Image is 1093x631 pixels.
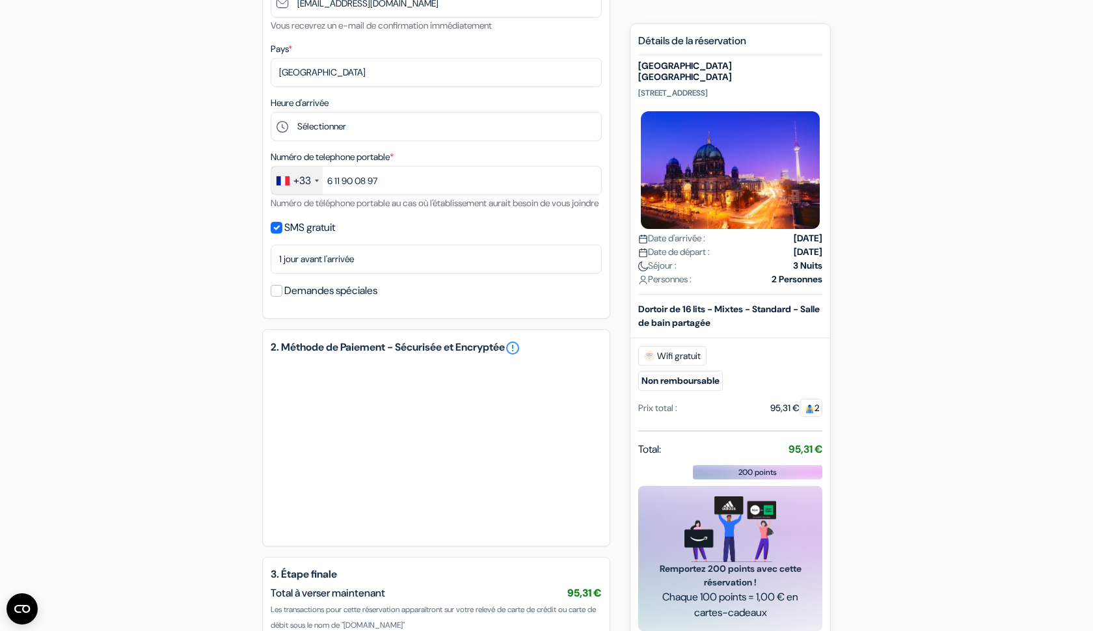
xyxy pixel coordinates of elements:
[772,273,822,286] strong: 2 Personnes
[638,276,648,286] img: user_icon.svg
[271,586,385,600] span: Total à verser maintenant
[638,442,661,457] span: Total:
[638,401,677,415] div: Prix total :
[654,589,807,621] span: Chaque 100 points = 1,00 € en cartes-cadeaux
[789,442,822,456] strong: 95,31 €
[638,88,822,98] p: [STREET_ADDRESS]
[271,42,292,56] label: Pays
[638,262,648,272] img: moon.svg
[638,60,822,83] h5: [GEOGRAPHIC_DATA] [GEOGRAPHIC_DATA]
[567,586,602,600] span: 95,31 €
[800,399,822,417] span: 2
[794,232,822,245] strong: [DATE]
[638,245,710,259] span: Date de départ :
[271,604,596,630] span: Les transactions pour cette réservation apparaîtront sur votre relevé de carte de crédit ou carte...
[271,167,323,195] div: France: +33
[271,20,492,31] small: Vous recevrez un e-mail de confirmation immédiatement
[770,401,822,415] div: 95,31 €
[638,235,648,245] img: calendar.svg
[638,273,692,286] span: Personnes :
[638,371,723,391] small: Non remboursable
[284,282,377,300] label: Demandes spéciales
[794,245,822,259] strong: [DATE]
[644,351,654,361] img: free_wifi.svg
[7,593,38,624] button: Ouvrir le widget CMP
[793,259,822,273] strong: 3 Nuits
[638,346,707,366] span: Wifi gratuit
[271,96,329,110] label: Heure d'arrivée
[638,232,705,245] span: Date d'arrivée :
[684,496,776,562] img: gift_card_hero_new.png
[271,568,602,580] h5: 3. Étape finale
[284,219,335,237] label: SMS gratuit
[638,303,820,329] b: Dortoir de 16 lits - Mixtes - Standard - Salle de bain partagée
[738,466,777,478] span: 200 points
[284,374,589,522] iframe: Cadre de saisie sécurisé pour le paiement
[638,248,648,258] img: calendar.svg
[271,150,394,164] label: Numéro de telephone portable
[805,405,815,414] img: guest.svg
[271,197,599,209] small: Numéro de téléphone portable au cas où l'établissement aurait besoin de vous joindre
[638,259,677,273] span: Séjour :
[293,173,311,189] div: +33
[654,562,807,589] span: Remportez 200 points avec cette réservation !
[271,340,602,356] h5: 2. Méthode de Paiement - Sécurisée et Encryptée
[271,166,602,195] input: 6 12 34 56 78
[505,340,520,356] a: error_outline
[638,34,822,55] h5: Détails de la réservation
